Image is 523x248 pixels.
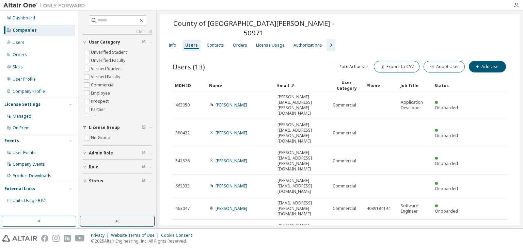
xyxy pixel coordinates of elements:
span: Admin Role [89,150,113,156]
span: License Group [89,125,120,130]
span: Status [89,178,103,184]
a: Clear all [83,29,152,34]
span: Users (13) [172,62,205,71]
label: No Group [91,134,112,142]
a: [PERSON_NAME] [216,158,247,164]
button: Export To CSV [374,61,419,72]
span: Clear filter [142,150,146,156]
div: Authorizations [294,43,322,48]
span: Commercial [333,206,356,211]
span: 380432 [175,130,190,136]
div: Users [185,43,198,48]
img: instagram.svg [52,235,60,242]
span: Onboarded [435,161,458,166]
div: Name [209,80,272,91]
label: Unverified Student [91,48,128,56]
img: facebook.svg [41,235,48,242]
span: Role [89,164,98,170]
label: Trial [91,114,101,122]
span: Clear filter [142,39,146,45]
div: Contacts [207,43,224,48]
span: Clear filter [142,125,146,130]
a: [PERSON_NAME] [216,130,247,136]
div: On Prem [13,125,30,131]
div: Company Profile [13,89,45,94]
span: Application Developer [401,100,429,111]
div: Events [4,138,19,144]
div: Company Events [13,162,45,167]
div: Orders [13,52,27,57]
label: Prospect [91,97,110,105]
div: User Category [332,80,361,91]
button: License Group [83,120,152,135]
span: User Category [89,39,120,45]
span: [EMAIL_ADDRESS][PERSON_NAME][DOMAIN_NAME] [278,200,327,217]
div: Website Terms of Use [111,233,161,238]
span: Clear filter [142,164,146,170]
span: [PERSON_NAME][EMAIL_ADDRESS][PERSON_NAME][DOMAIN_NAME] [278,122,327,144]
a: [PERSON_NAME] [216,205,247,211]
div: Privacy [91,233,111,238]
img: linkedin.svg [64,235,71,242]
button: Admin Role [83,146,152,161]
a: [PERSON_NAME] [216,102,247,108]
label: Verified Faculty [91,73,122,81]
span: Commercial [333,102,356,108]
div: Product Downloads [13,173,51,179]
span: 662333 [175,183,190,189]
span: [PERSON_NAME][EMAIL_ADDRESS][PERSON_NAME][DOMAIN_NAME] [278,94,327,116]
div: Dashboard [13,15,35,21]
span: 463047 [175,206,190,211]
div: Phone [366,80,395,91]
div: Email [277,80,327,91]
div: License Settings [4,102,41,107]
div: User Profile [13,77,36,82]
div: SKUs [13,64,23,70]
button: Adopt User [424,61,465,72]
p: © 2025 Altair Engineering, Inc. All Rights Reserved. [91,238,196,244]
span: Onboarded [435,105,458,111]
span: [PERSON_NAME][EMAIL_ADDRESS][PERSON_NAME][DOMAIN_NAME] [278,150,327,172]
span: County of [GEOGRAPHIC_DATA][PERSON_NAME] - 50971 [164,18,343,37]
img: altair_logo.svg [2,235,37,242]
span: Onboarded [435,208,458,214]
span: Onboarded [435,133,458,138]
div: MDH ID [175,80,204,91]
div: User Events [13,150,36,155]
span: 541826 [175,158,190,164]
span: [PERSON_NAME][EMAIL_ADDRESS][DOMAIN_NAME] [278,178,327,194]
span: 4089184144 [367,206,391,211]
button: More Actions [337,61,370,72]
img: Altair One [3,2,89,9]
div: Info [169,43,176,48]
div: Users [13,40,25,45]
div: Status [434,80,463,91]
span: Software Engineer [401,203,429,214]
a: [PERSON_NAME] [216,183,247,189]
label: Partner [91,105,107,114]
div: License Usage [256,43,285,48]
div: Managed [13,114,31,119]
label: Employee [91,89,111,97]
div: Cookie Consent [161,233,196,238]
button: Status [83,173,152,188]
img: youtube.svg [75,235,85,242]
span: Units Usage BI [13,198,46,203]
span: [PERSON_NAME][EMAIL_ADDRESS][PERSON_NAME][DOMAIN_NAME] [278,223,327,245]
button: Role [83,160,152,175]
label: Commercial [91,81,116,89]
label: Unverified Faculty [91,56,127,65]
span: Onboarded [435,186,458,192]
span: Commercial [333,130,356,136]
label: Verified Student [91,65,123,73]
span: Commercial [333,158,356,164]
div: Job Title [400,80,429,91]
div: External Links [4,186,35,192]
div: Orders [233,43,247,48]
button: Add User [469,61,506,72]
span: Clear filter [142,178,146,184]
button: User Category [83,35,152,50]
span: Commercial [333,183,356,189]
div: Companies [13,28,37,33]
span: 463050 [175,102,190,108]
